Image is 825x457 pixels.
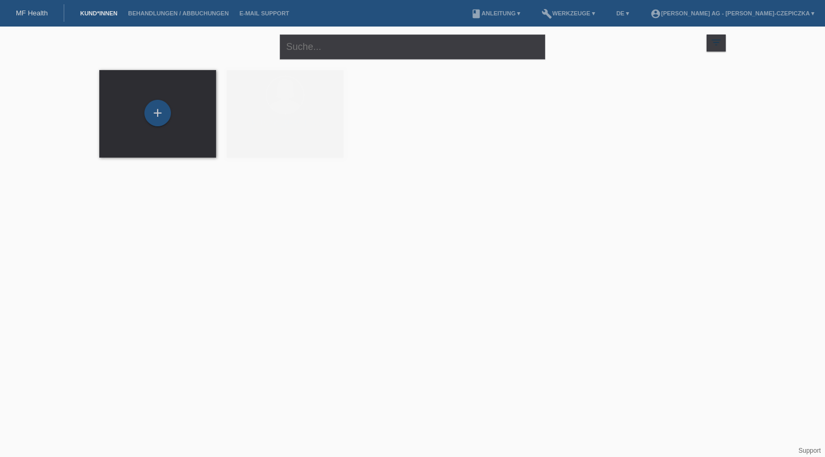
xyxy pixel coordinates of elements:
[650,8,661,19] i: account_circle
[75,10,123,16] a: Kund*innen
[280,35,545,59] input: Suche...
[536,10,600,16] a: buildWerkzeuge ▾
[234,10,295,16] a: E-Mail Support
[235,119,335,136] div: [PERSON_NAME] (26)
[710,37,722,48] i: filter_list
[123,10,234,16] a: Behandlungen / Abbuchungen
[145,104,170,122] div: Kund*in hinzufügen
[645,10,820,16] a: account_circle[PERSON_NAME] AG - [PERSON_NAME]-Czepiczka ▾
[798,447,821,454] a: Support
[466,10,526,16] a: bookAnleitung ▾
[471,8,482,19] i: book
[611,10,634,16] a: DE ▾
[542,8,552,19] i: build
[16,9,48,17] a: MF Health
